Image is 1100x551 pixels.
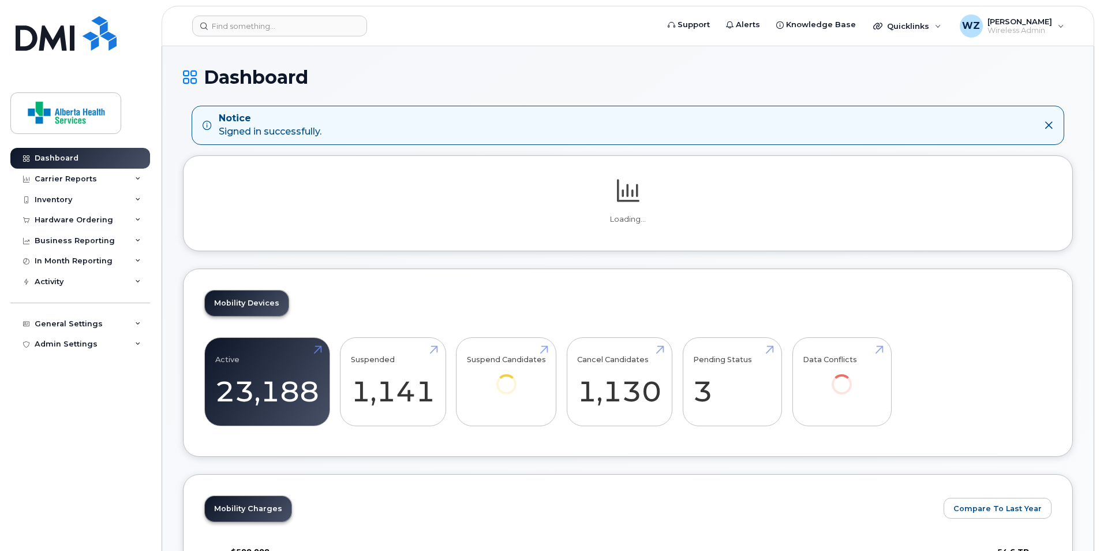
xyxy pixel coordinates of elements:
[467,344,546,410] a: Suspend Candidates
[205,291,289,316] a: Mobility Devices
[204,214,1052,225] p: Loading...
[215,344,319,420] a: Active 23,188
[953,503,1042,514] span: Compare To Last Year
[205,496,291,522] a: Mobility Charges
[577,344,661,420] a: Cancel Candidates 1,130
[351,344,435,420] a: Suspended 1,141
[219,112,321,125] strong: Notice
[693,344,771,420] a: Pending Status 3
[944,498,1052,519] button: Compare To Last Year
[183,67,1073,87] h1: Dashboard
[219,112,321,139] div: Signed in successfully.
[803,344,881,410] a: Data Conflicts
